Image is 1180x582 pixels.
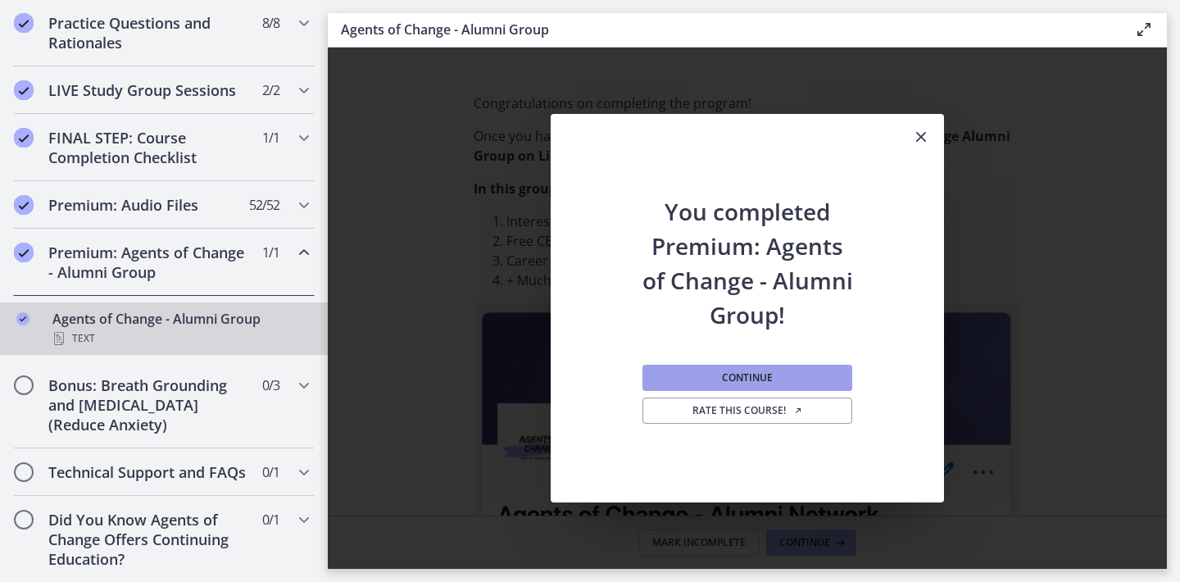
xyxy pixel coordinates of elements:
[262,462,279,482] span: 0 / 1
[262,80,279,100] span: 2 / 2
[52,329,308,348] div: Text
[249,195,279,215] span: 52 / 52
[262,128,279,148] span: 1 / 1
[14,243,34,262] i: Completed
[642,398,852,424] a: Rate this course! Opens in a new window
[14,80,34,100] i: Completed
[262,375,279,395] span: 0 / 3
[48,80,248,100] h2: LIVE Study Group Sessions
[642,365,852,391] button: Continue
[14,195,34,215] i: Completed
[722,371,773,384] span: Continue
[48,375,248,434] h2: Bonus: Breath Grounding and [MEDICAL_DATA] (Reduce Anxiety)
[639,161,855,332] h2: You completed Premium: Agents of Change - Alumni Group!
[16,312,29,325] i: Completed
[692,404,803,417] span: Rate this course!
[14,13,34,33] i: Completed
[52,309,308,348] div: Agents of Change - Alumni Group
[262,13,279,33] span: 8 / 8
[48,13,248,52] h2: Practice Questions and Rationales
[48,128,248,167] h2: FINAL STEP: Course Completion Checklist
[898,114,944,161] button: Close
[48,510,248,569] h2: Did You Know Agents of Change Offers Continuing Education?
[48,195,248,215] h2: Premium: Audio Files
[48,243,248,282] h2: Premium: Agents of Change - Alumni Group
[14,128,34,148] i: Completed
[341,20,1108,39] h3: Agents of Change - Alumni Group
[262,510,279,530] span: 0 / 1
[262,243,279,262] span: 1 / 1
[793,406,803,416] i: Opens in a new window
[48,462,248,482] h2: Technical Support and FAQs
